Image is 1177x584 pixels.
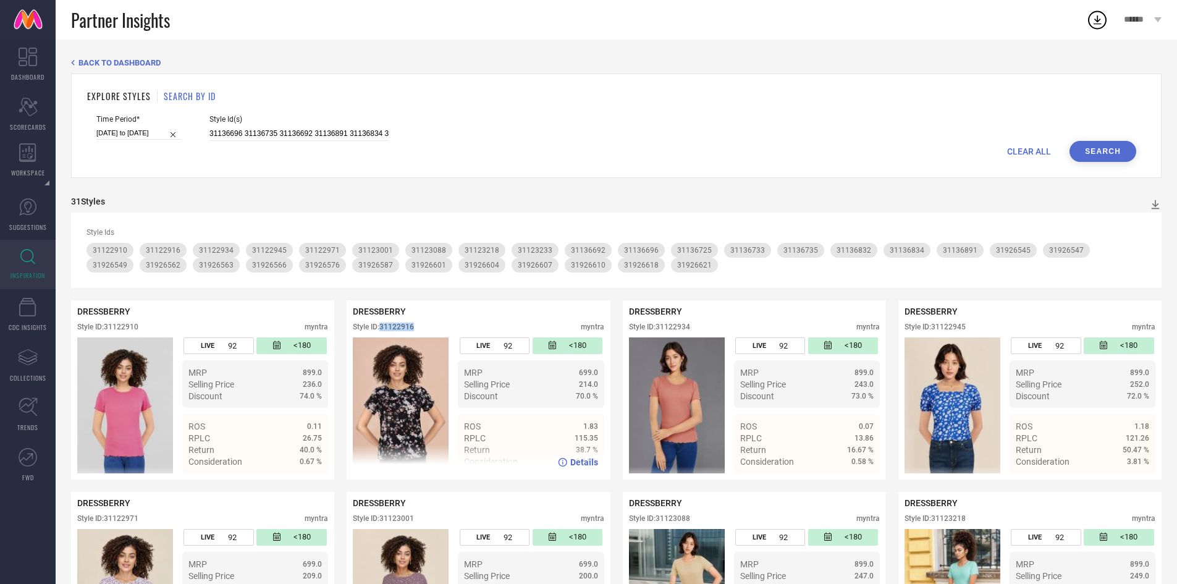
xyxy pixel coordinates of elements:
[464,421,481,431] span: ROS
[1127,457,1149,466] span: 3.81 %
[730,246,765,255] span: 31136733
[188,421,205,431] span: ROS
[856,323,880,331] div: myntra
[188,457,242,467] span: Consideration
[1134,422,1149,431] span: 1.18
[740,571,786,581] span: Selling Price
[464,391,498,401] span: Discount
[1130,368,1149,377] span: 899.0
[353,323,414,331] div: Style ID: 31122916
[228,533,237,542] span: 92
[476,533,490,541] span: LIVE
[209,115,389,124] span: Style Id(s)
[808,337,878,354] div: Number of days since the style was first listed on the platform
[93,261,127,269] span: 31926549
[252,261,287,269] span: 31926566
[579,380,598,389] span: 214.0
[305,246,340,255] span: 31122971
[300,392,322,400] span: 74.0 %
[629,337,725,473] div: Click to view image
[851,392,874,400] span: 73.0 %
[303,434,322,442] span: 26.75
[252,246,287,255] span: 31122945
[1055,341,1064,350] span: 92
[1123,446,1149,454] span: 50.47 %
[465,261,499,269] span: 31926604
[854,368,874,377] span: 899.0
[571,246,605,255] span: 31136692
[353,337,449,473] div: Click to view image
[303,572,322,580] span: 209.0
[303,560,322,569] span: 699.0
[10,122,46,132] span: SCORECARDS
[464,379,510,389] span: Selling Price
[188,571,234,581] span: Selling Price
[779,341,788,350] span: 92
[353,337,449,473] img: Style preview image
[581,323,604,331] div: myntra
[504,341,512,350] span: 92
[305,514,328,523] div: myntra
[1007,146,1051,156] span: CLEAR ALL
[837,246,871,255] span: 31136832
[303,380,322,389] span: 236.0
[77,307,130,316] span: DRESSBERRY
[629,498,682,508] span: DRESSBERRY
[533,529,602,546] div: Number of days since the style was first listed on the platform
[1016,559,1034,569] span: MRP
[740,445,766,455] span: Return
[9,323,47,332] span: CDC INSIGHTS
[464,433,486,443] span: RPLC
[1130,380,1149,389] span: 252.0
[905,337,1000,473] img: Style preview image
[201,533,214,541] span: LIVE
[579,572,598,580] span: 200.0
[629,323,690,331] div: Style ID: 31122934
[188,391,222,401] span: Discount
[579,560,598,569] span: 699.0
[833,479,874,489] a: Details
[358,246,393,255] span: 31123001
[740,379,786,389] span: Selling Price
[71,58,1162,67] div: Back TO Dashboard
[753,533,766,541] span: LIVE
[996,246,1031,255] span: 31926545
[460,529,529,546] div: Number of days the style has been live on the platform
[1086,9,1108,31] div: Open download list
[353,514,414,523] div: Style ID: 31123001
[184,529,253,546] div: Number of days the style has been live on the platform
[188,379,234,389] span: Selling Price
[905,498,958,508] span: DRESSBERRY
[411,261,446,269] span: 31926601
[504,533,512,542] span: 92
[735,529,805,546] div: Number of days the style has been live on the platform
[77,514,138,523] div: Style ID: 31122971
[464,368,483,378] span: MRP
[188,559,207,569] span: MRP
[571,261,605,269] span: 31926610
[575,434,598,442] span: 115.35
[146,246,180,255] span: 31122916
[96,115,182,124] span: Time Period*
[77,498,130,508] span: DRESSBERRY
[164,90,216,103] h1: SEARCH BY ID
[188,433,210,443] span: RPLC
[576,392,598,400] span: 70.0 %
[856,514,880,523] div: myntra
[1016,368,1034,378] span: MRP
[11,168,45,177] span: WORKSPACE
[583,422,598,431] span: 1.83
[735,337,805,354] div: Number of days the style has been live on the platform
[740,421,757,431] span: ROS
[753,342,766,350] span: LIVE
[1069,141,1136,162] button: Search
[9,222,47,232] span: SUGGESTIONS
[86,228,1146,237] div: Style Ids
[1016,391,1050,401] span: Discount
[294,479,322,489] span: Details
[854,572,874,580] span: 247.0
[905,307,958,316] span: DRESSBERRY
[740,433,762,443] span: RPLC
[77,337,173,473] div: Click to view image
[581,514,604,523] div: myntra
